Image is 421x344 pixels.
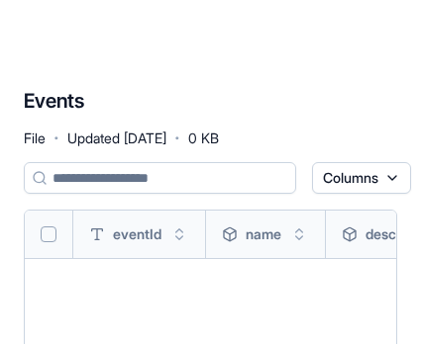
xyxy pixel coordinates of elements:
button: Columns [312,162,411,194]
span: File [24,129,46,148]
button: Toggle sort [169,224,189,244]
span: 0 KB [188,129,219,148]
span: · [174,123,180,154]
span: Updated [DATE] [67,129,166,148]
button: Select all [41,226,56,242]
button: Toggle sort [289,224,309,244]
h4: Events [24,87,84,115]
span: name [246,224,281,244]
span: eventId [113,224,161,244]
span: · [53,123,59,154]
